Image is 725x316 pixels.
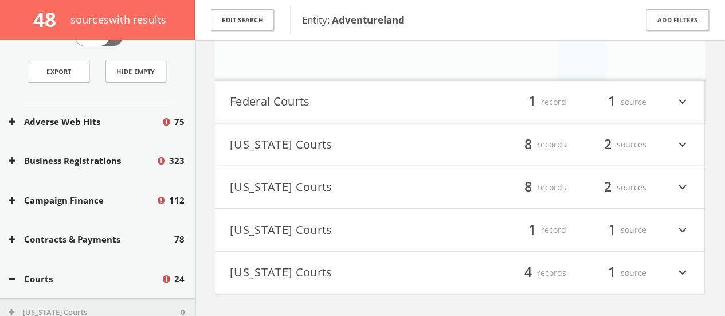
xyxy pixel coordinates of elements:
[519,177,537,197] span: 8
[675,263,690,283] i: expand_more
[9,194,156,207] button: Campaign Finance
[578,178,646,197] div: sources
[599,134,617,154] span: 2
[578,263,646,283] div: source
[9,154,156,167] button: Business Registrations
[302,13,405,26] span: Entity:
[70,13,167,26] span: source s with results
[523,220,541,240] span: 1
[497,220,566,240] div: record
[578,92,646,112] div: source
[497,92,566,112] div: record
[230,92,460,112] button: Federal Courts
[105,61,166,83] button: Hide Empty
[519,134,537,154] span: 8
[497,135,566,154] div: records
[230,135,460,154] button: [US_STATE] Courts
[675,135,690,154] i: expand_more
[497,263,566,283] div: records
[603,92,621,112] span: 1
[646,9,709,32] button: Add Filters
[9,115,161,128] button: Adverse Web Hits
[578,135,646,154] div: sources
[675,92,690,112] i: expand_more
[519,263,537,283] span: 4
[675,220,690,240] i: expand_more
[497,178,566,197] div: records
[230,263,460,283] button: [US_STATE] Courts
[174,272,185,286] span: 24
[211,9,274,32] button: Edit Search
[523,92,541,112] span: 1
[9,272,161,286] button: Courts
[33,6,66,33] span: 48
[174,233,185,246] span: 78
[578,220,646,240] div: source
[230,220,460,240] button: [US_STATE] Courts
[599,177,617,197] span: 2
[174,115,185,128] span: 75
[603,263,621,283] span: 1
[332,13,405,26] b: Adventureland
[169,194,185,207] span: 112
[230,178,460,197] button: [US_STATE] Courts
[29,61,89,83] a: Export
[603,220,621,240] span: 1
[169,154,185,167] span: 323
[9,233,174,246] button: Contracts & Payments
[675,178,690,197] i: expand_more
